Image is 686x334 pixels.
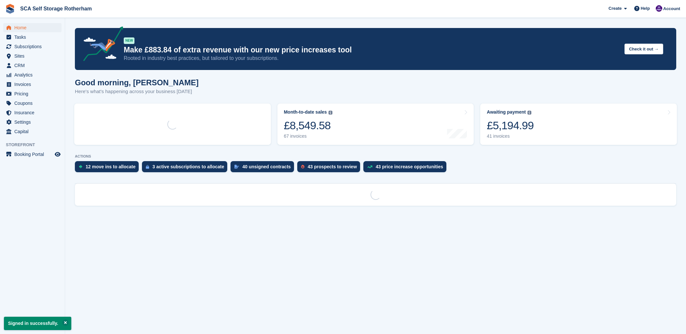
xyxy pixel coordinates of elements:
[14,51,53,61] span: Sites
[3,118,62,127] a: menu
[75,88,199,95] p: Here's what's happening across your business [DATE]
[3,70,62,79] a: menu
[3,127,62,136] a: menu
[284,109,327,115] div: Month-to-date sales
[242,164,291,169] div: 40 unsigned contracts
[277,104,474,145] a: Month-to-date sales £8,549.58 67 invoices
[363,161,450,175] a: 43 price increase opportunities
[14,61,53,70] span: CRM
[18,3,94,14] a: SCA Self Storage Rotherham
[75,154,676,159] p: ACTIONS
[284,119,332,132] div: £8,549.58
[487,119,534,132] div: £5,194.99
[231,161,297,175] a: 40 unsigned contracts
[14,118,53,127] span: Settings
[284,133,332,139] div: 67 invoices
[4,317,71,330] p: Signed in successfully.
[297,161,363,175] a: 43 prospects to review
[609,5,622,12] span: Create
[3,42,62,51] a: menu
[146,165,149,169] img: active_subscription_to_allocate_icon-d502201f5373d7db506a760aba3b589e785aa758c864c3986d89f69b8ff3...
[234,165,239,169] img: contract_signature_icon-13c848040528278c33f63329250d36e43548de30e8caae1d1a13099fd9432cc5.svg
[376,164,443,169] div: 43 price increase opportunities
[79,165,82,169] img: move_ins_to_allocate_icon-fdf77a2bb77ea45bf5b3d319d69a93e2d87916cf1d5bf7949dd705db3b84f3ca.svg
[14,42,53,51] span: Subscriptions
[3,89,62,98] a: menu
[3,150,62,159] a: menu
[329,111,332,115] img: icon-info-grey-7440780725fd019a000dd9b08b2336e03edf1995a4989e88bcd33f0948082b44.svg
[3,51,62,61] a: menu
[75,161,142,175] a: 12 move ins to allocate
[308,164,357,169] div: 43 prospects to review
[3,80,62,89] a: menu
[14,23,53,32] span: Home
[54,150,62,158] a: Preview store
[142,161,231,175] a: 3 active subscriptions to allocate
[124,55,619,62] p: Rooted in industry best practices, but tailored to your subscriptions.
[3,23,62,32] a: menu
[14,80,53,89] span: Invoices
[656,5,662,12] img: Kelly Neesham
[3,108,62,117] a: menu
[124,37,134,44] div: NEW
[301,165,304,169] img: prospect-51fa495bee0391a8d652442698ab0144808aea92771e9ea1ae160a38d050c398.svg
[152,164,224,169] div: 3 active subscriptions to allocate
[3,33,62,42] a: menu
[624,44,663,54] button: Check it out →
[14,108,53,117] span: Insurance
[14,89,53,98] span: Pricing
[6,142,65,148] span: Storefront
[3,99,62,108] a: menu
[14,70,53,79] span: Analytics
[663,6,680,12] span: Account
[14,33,53,42] span: Tasks
[86,164,135,169] div: 12 move ins to allocate
[367,165,372,168] img: price_increase_opportunities-93ffe204e8149a01c8c9dc8f82e8f89637d9d84a8eef4429ea346261dce0b2c0.svg
[124,45,619,55] p: Make £883.84 of extra revenue with our new price increases tool
[75,78,199,87] h1: Good morning, [PERSON_NAME]
[480,104,677,145] a: Awaiting payment £5,194.99 41 invoices
[14,150,53,159] span: Booking Portal
[641,5,650,12] span: Help
[78,26,123,63] img: price-adjustments-announcement-icon-8257ccfd72463d97f412b2fc003d46551f7dbcb40ab6d574587a9cd5c0d94...
[14,127,53,136] span: Capital
[14,99,53,108] span: Coupons
[487,109,526,115] div: Awaiting payment
[487,133,534,139] div: 41 invoices
[5,4,15,14] img: stora-icon-8386f47178a22dfd0bd8f6a31ec36ba5ce8667c1dd55bd0f319d3a0aa187defe.svg
[3,61,62,70] a: menu
[527,111,531,115] img: icon-info-grey-7440780725fd019a000dd9b08b2336e03edf1995a4989e88bcd33f0948082b44.svg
